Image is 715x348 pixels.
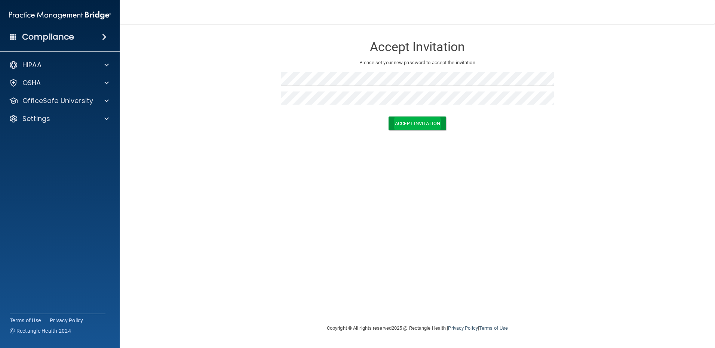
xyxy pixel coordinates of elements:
[9,114,109,123] a: Settings
[286,58,548,67] p: Please set your new password to accept the invitation
[22,78,41,87] p: OSHA
[22,32,74,42] h4: Compliance
[9,60,109,69] a: HIPAA
[281,40,554,54] h3: Accept Invitation
[22,96,93,105] p: OfficeSafe University
[10,327,71,335] span: Ⓒ Rectangle Health 2024
[9,78,109,87] a: OSHA
[50,317,83,324] a: Privacy Policy
[9,8,111,23] img: PMB logo
[22,60,42,69] p: HIPAA
[448,325,478,331] a: Privacy Policy
[10,317,41,324] a: Terms of Use
[22,114,50,123] p: Settings
[9,96,109,105] a: OfficeSafe University
[281,316,554,340] div: Copyright © All rights reserved 2025 @ Rectangle Health | |
[389,116,446,130] button: Accept Invitation
[479,325,508,331] a: Terms of Use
